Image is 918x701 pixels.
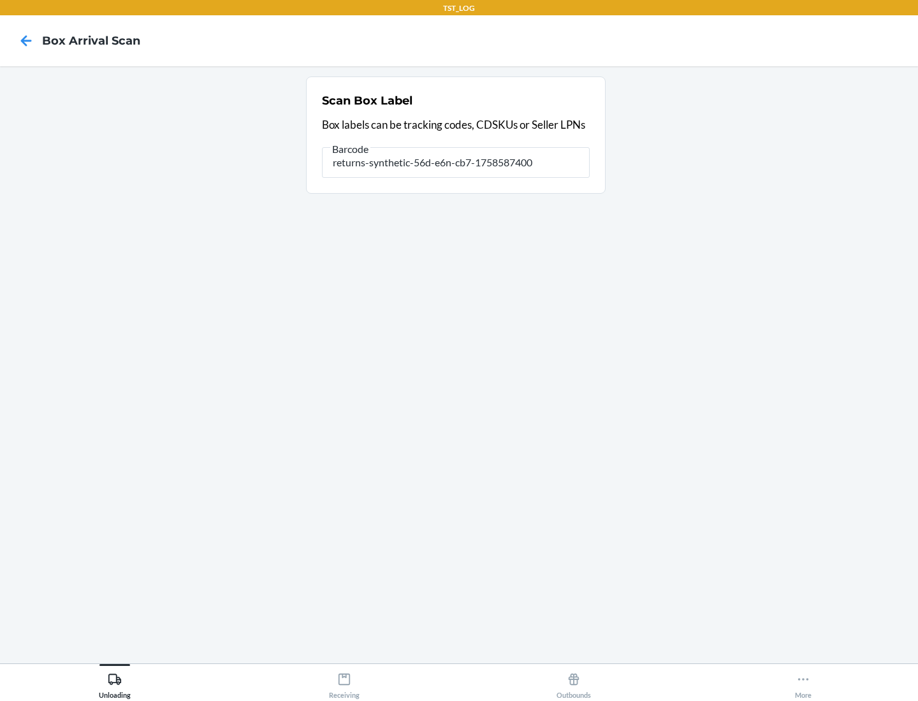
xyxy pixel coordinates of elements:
input: Barcode [322,147,590,178]
div: More [795,667,812,699]
h2: Scan Box Label [322,92,412,109]
div: Unloading [99,667,131,699]
button: More [688,664,918,699]
h4: Box Arrival Scan [42,33,140,49]
div: Receiving [329,667,360,699]
div: Outbounds [557,667,591,699]
span: Barcode [330,143,370,155]
button: Receiving [229,664,459,699]
p: TST_LOG [443,3,475,14]
p: Box labels can be tracking codes, CDSKUs or Seller LPNs [322,117,590,133]
button: Outbounds [459,664,688,699]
